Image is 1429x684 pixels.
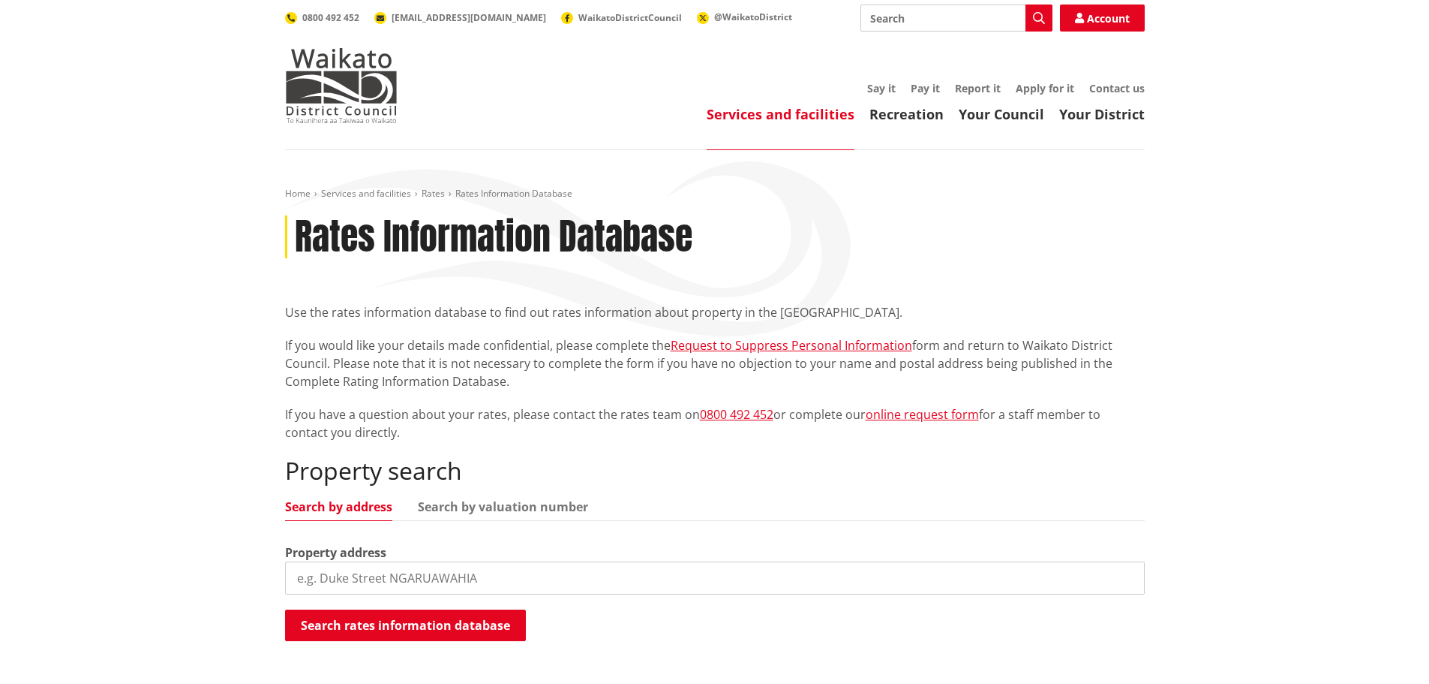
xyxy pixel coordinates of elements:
a: Recreation [869,105,944,123]
h1: Rates Information Database [295,215,692,259]
span: WaikatoDistrictCouncil [578,11,682,24]
a: [EMAIL_ADDRESS][DOMAIN_NAME] [374,11,546,24]
a: WaikatoDistrictCouncil [561,11,682,24]
p: Use the rates information database to find out rates information about property in the [GEOGRAPHI... [285,303,1145,321]
p: If you would like your details made confidential, please complete the form and return to Waikato ... [285,336,1145,390]
p: If you have a question about your rates, please contact the rates team on or complete our for a s... [285,405,1145,441]
span: 0800 492 452 [302,11,359,24]
nav: breadcrumb [285,188,1145,200]
a: Request to Suppress Personal Information [671,337,912,354]
input: e.g. Duke Street NGARUAWAHIA [285,562,1145,595]
a: Apply for it [1016,81,1074,95]
a: Say it [867,81,896,95]
a: Home [285,187,311,200]
a: 0800 492 452 [700,406,773,423]
input: Search input [860,5,1052,32]
a: Contact us [1089,81,1145,95]
a: @WaikatoDistrict [697,11,792,23]
button: Search rates information database [285,610,526,641]
a: 0800 492 452 [285,11,359,24]
a: Your Council [959,105,1044,123]
a: Pay it [911,81,940,95]
a: Services and facilities [321,187,411,200]
a: Services and facilities [707,105,854,123]
h2: Property search [285,457,1145,485]
span: Rates Information Database [455,187,572,200]
a: Report it [955,81,1001,95]
span: @WaikatoDistrict [714,11,792,23]
a: Search by valuation number [418,501,588,513]
a: Account [1060,5,1145,32]
span: [EMAIL_ADDRESS][DOMAIN_NAME] [392,11,546,24]
img: Waikato District Council - Te Kaunihera aa Takiwaa o Waikato [285,48,398,123]
a: Rates [422,187,445,200]
label: Property address [285,544,386,562]
a: Your District [1059,105,1145,123]
a: online request form [866,406,979,423]
a: Search by address [285,501,392,513]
